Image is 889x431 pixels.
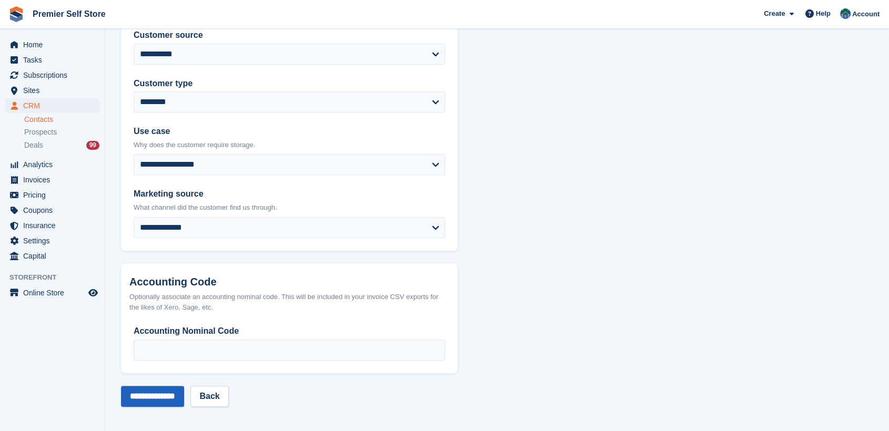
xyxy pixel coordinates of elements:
p: Why does the customer require storage. [134,140,445,150]
a: menu [5,83,99,98]
a: menu [5,98,99,113]
a: menu [5,53,99,67]
span: Prospects [24,127,57,137]
span: CRM [23,98,86,113]
span: Help [816,8,831,19]
div: Optionally associate an accounting nominal code. This will be included in your invoice CSV export... [129,292,449,312]
span: Account [852,9,880,19]
span: Create [764,8,785,19]
h2: Accounting Code [129,276,449,288]
span: Online Store [23,285,86,300]
span: Pricing [23,188,86,202]
a: Prospects [24,127,99,138]
a: menu [5,172,99,187]
a: Back [190,386,228,407]
span: Analytics [23,157,86,172]
span: Invoices [23,172,86,187]
a: menu [5,233,99,248]
span: Insurance [23,218,86,233]
span: Sites [23,83,86,98]
a: menu [5,203,99,218]
img: Jo Granger [840,8,851,19]
a: Deals 99 [24,140,99,151]
a: Preview store [87,286,99,299]
a: menu [5,68,99,83]
a: menu [5,218,99,233]
a: Contacts [24,115,99,125]
a: menu [5,249,99,263]
a: Premier Self Store [28,5,110,23]
a: menu [5,188,99,202]
img: stora-icon-8386f47178a22dfd0bd8f6a31ec36ba5ce8667c1dd55bd0f319d3a0aa187defe.svg [8,6,24,22]
span: Storefront [9,272,105,283]
div: 99 [86,141,99,150]
span: Deals [24,140,43,150]
span: Capital [23,249,86,263]
label: Accounting Nominal Code [134,325,445,337]
span: Home [23,37,86,52]
a: menu [5,157,99,172]
p: What channel did the customer find us through. [134,202,445,213]
a: menu [5,285,99,300]
label: Customer source [134,29,445,42]
label: Use case [134,125,445,138]
span: Settings [23,233,86,248]
label: Marketing source [134,188,445,200]
label: Customer type [134,77,445,90]
span: Tasks [23,53,86,67]
a: menu [5,37,99,52]
span: Coupons [23,203,86,218]
span: Subscriptions [23,68,86,83]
